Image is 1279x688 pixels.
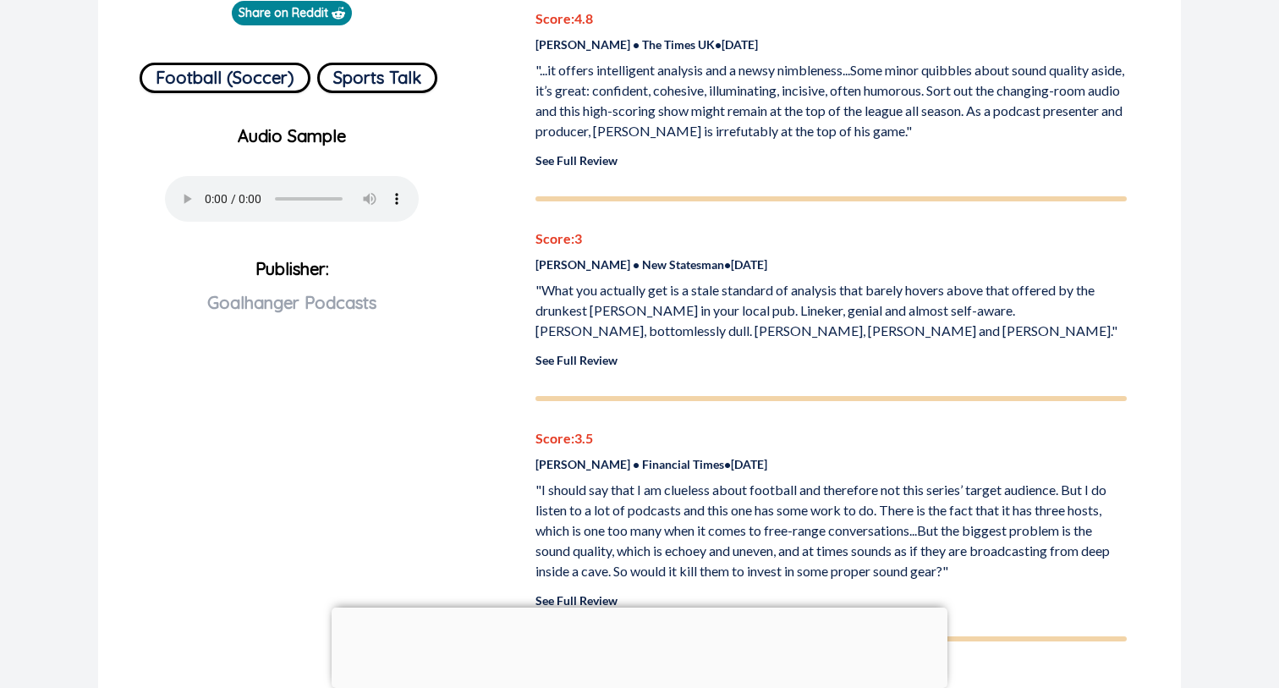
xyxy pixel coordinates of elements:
p: [PERSON_NAME] • The Times UK • [DATE] [535,36,1127,53]
p: [PERSON_NAME] • New Statesman • [DATE] [535,256,1127,273]
span: Goalhanger Podcasts [207,292,376,313]
p: [PERSON_NAME] • Financial Times • [DATE] [535,455,1127,473]
p: Score: 4.8 [535,8,1127,29]
p: Audio Sample [112,124,473,149]
p: Score: 3 [535,228,1127,249]
p: Score: 3.5 [535,428,1127,449]
p: "What you actually get is a stale standard of analysis that barely hovers above that offered by t... [535,280,1127,341]
a: Sports Talk [317,56,437,93]
button: Football (Soccer) [140,63,310,93]
p: "I should say that I am clueless about football and therefore not this series’ target audience. B... [535,480,1127,581]
p: Publisher: [112,252,473,374]
audio: Your browser does not support the audio element [165,176,419,222]
p: "...it offers intelligent analysis and a newsy nimbleness...Some minor quibbles about sound quali... [535,60,1127,141]
a: Football (Soccer) [140,56,310,93]
a: See Full Review [535,153,618,168]
a: Share on Reddit [232,1,352,25]
button: Sports Talk [317,63,437,93]
a: See Full Review [535,353,618,367]
iframe: Advertisement [332,608,947,684]
a: See Full Review [535,593,618,608]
